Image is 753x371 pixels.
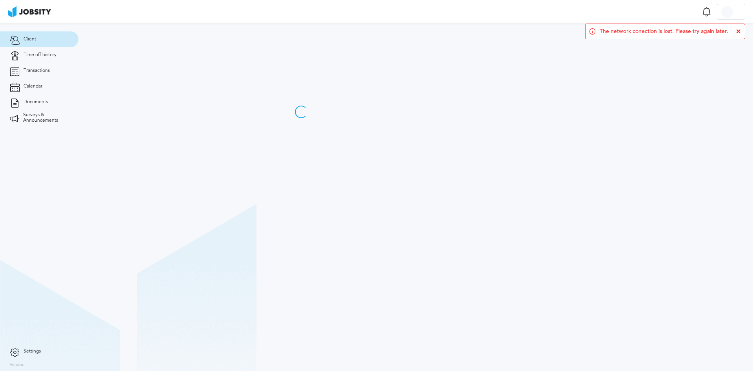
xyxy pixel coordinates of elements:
[24,349,41,354] span: Settings
[24,99,48,105] span: Documents
[24,68,50,73] span: Transactions
[8,6,51,17] img: ab4bad089aa723f57921c736e9817d99.png
[24,84,42,89] span: Calendar
[24,37,36,42] span: Client
[600,28,728,35] span: The network conection is lost. Please try again later.
[24,52,56,58] span: Time off history
[10,363,24,367] label: Version:
[23,112,69,123] span: Surveys & Announcements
